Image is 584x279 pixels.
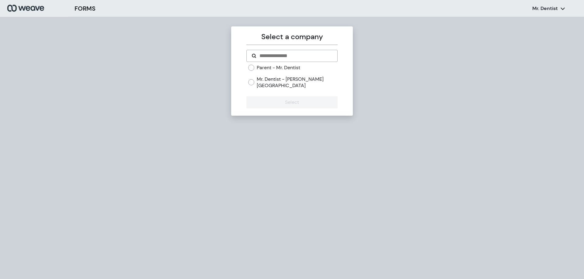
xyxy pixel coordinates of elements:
[257,76,337,89] label: Mr. Dentist - [PERSON_NAME][GEOGRAPHIC_DATA]
[257,64,300,71] label: Parent - Mr. Dentist
[246,96,337,108] button: Select
[75,4,96,13] h3: FORMS
[246,31,337,42] p: Select a company
[259,52,332,60] input: Search
[532,5,558,12] p: Mr. Dentist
